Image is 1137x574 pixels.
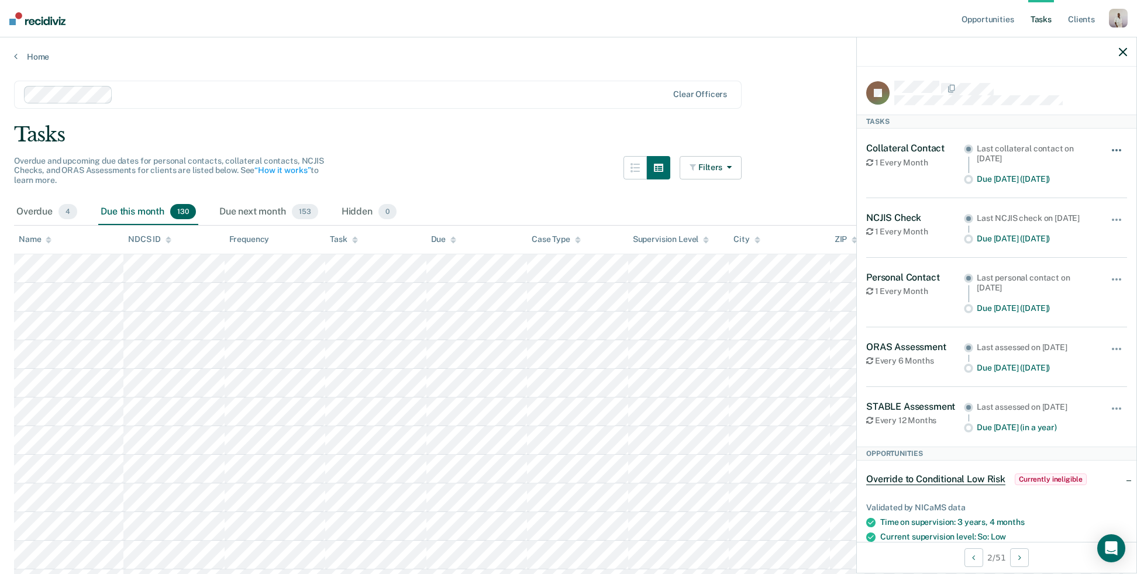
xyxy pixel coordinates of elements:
div: Due [DATE] (in a year) [977,423,1094,433]
div: Due [DATE] ([DATE]) [977,174,1094,184]
div: Due next month [217,199,321,225]
div: Every 6 Months [866,356,964,366]
div: 1 Every Month [866,227,964,237]
div: Task [330,234,357,244]
div: STABLE Assessment [866,401,964,412]
a: Home [14,51,1123,62]
button: Previous Client [964,548,983,567]
div: Due [DATE] ([DATE]) [977,234,1094,244]
div: 2 / 51 [857,542,1136,573]
span: Overdue and upcoming due dates for personal contacts, collateral contacts, NCJIS Checks, and ORAS... [14,156,324,185]
div: Frequency [229,234,270,244]
div: Tasks [857,115,1136,129]
div: Last personal contact on [DATE] [977,273,1094,293]
span: Low [991,532,1007,541]
button: Filters [680,156,742,179]
div: NDCS ID [128,234,171,244]
div: Name [19,234,51,244]
div: Collateral Contact [866,143,964,154]
div: Last assessed on [DATE] [977,343,1094,352]
div: ZIP [835,234,858,244]
div: Due this month [98,199,198,225]
div: Last collateral contact on [DATE] [977,144,1094,164]
div: Overdue [14,199,80,225]
span: 0 [378,204,397,219]
span: Override to Conditional Low Risk [866,473,1005,485]
span: months [997,517,1025,527]
span: 153 [292,204,318,219]
div: Tasks [14,123,1123,147]
div: Last NCJIS check on [DATE] [977,213,1094,223]
div: Opportunities [857,447,1136,461]
img: Recidiviz [9,12,66,25]
div: 1 Every Month [866,158,964,168]
div: Due [DATE] ([DATE]) [977,363,1094,373]
div: City [733,234,760,244]
div: Hidden [339,199,399,225]
div: Personal Contact [866,272,964,283]
div: Supervision Level [633,234,709,244]
div: Open Intercom Messenger [1097,534,1125,562]
div: Override to Conditional Low RiskCurrently ineligible [857,461,1136,498]
button: Next Client [1010,548,1029,567]
span: 4 [58,204,77,219]
a: “How it works” [254,165,311,175]
div: Every 12 Months [866,416,964,426]
div: Due [DATE] ([DATE]) [977,303,1094,313]
span: Currently ineligible [1015,473,1087,485]
div: Last assessed on [DATE] [977,402,1094,412]
div: Case Type [532,234,581,244]
div: 1 Every Month [866,286,964,296]
div: Clear officers [673,89,727,99]
div: Current supervision level: So: [880,532,1127,542]
div: Time on supervision: 3 years, 4 [880,517,1127,527]
div: Due [431,234,457,244]
span: 130 [170,204,196,219]
div: NCJIS Check [866,212,964,223]
div: ORAS Assessment [866,341,964,352]
div: Validated by NICaMS data [866,503,1127,513]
